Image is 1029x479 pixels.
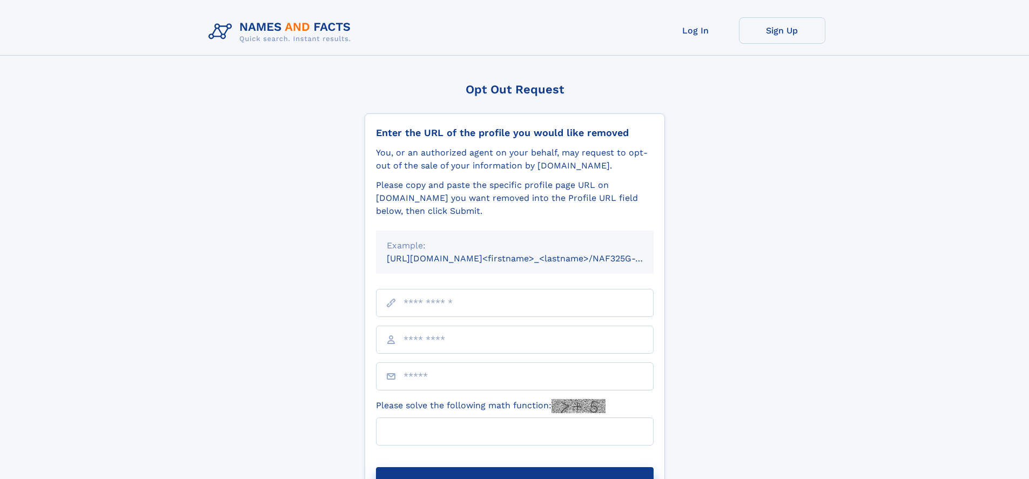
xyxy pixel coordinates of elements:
[376,146,654,172] div: You, or an authorized agent on your behalf, may request to opt-out of the sale of your informatio...
[387,253,674,264] small: [URL][DOMAIN_NAME]<firstname>_<lastname>/NAF325G-xxxxxxxx
[376,127,654,139] div: Enter the URL of the profile you would like removed
[365,83,665,96] div: Opt Out Request
[739,17,825,44] a: Sign Up
[376,399,606,413] label: Please solve the following math function:
[376,179,654,218] div: Please copy and paste the specific profile page URL on [DOMAIN_NAME] you want removed into the Pr...
[653,17,739,44] a: Log In
[387,239,643,252] div: Example:
[204,17,360,46] img: Logo Names and Facts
